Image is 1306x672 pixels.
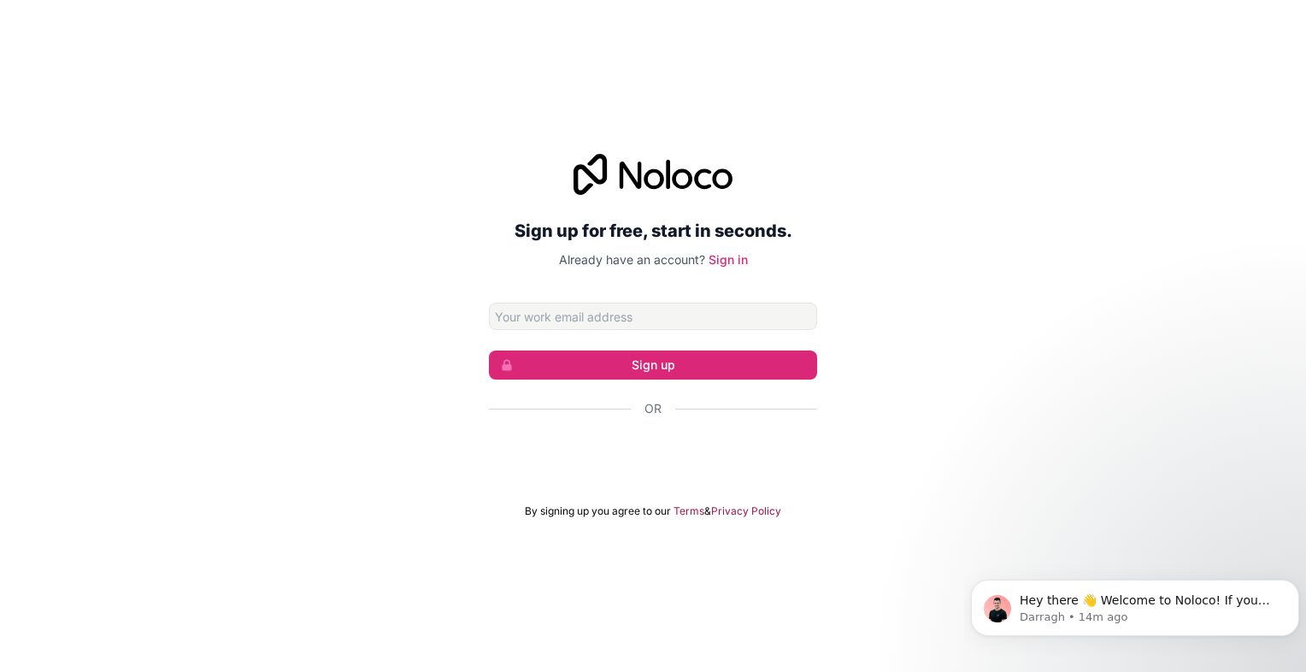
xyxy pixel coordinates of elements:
button: Sign up [489,351,817,380]
span: Already have an account? [559,252,705,267]
span: & [704,504,711,518]
span: Or [644,400,662,417]
input: Email address [489,303,817,330]
iframe: Intercom notifications message [964,544,1306,663]
a: Sign in [709,252,748,267]
h2: Sign up for free, start in seconds. [489,215,817,246]
span: By signing up you agree to our [525,504,671,518]
a: Terms [674,504,704,518]
a: Privacy Policy [711,504,781,518]
iframe: Sign in with Google Button [480,436,826,474]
